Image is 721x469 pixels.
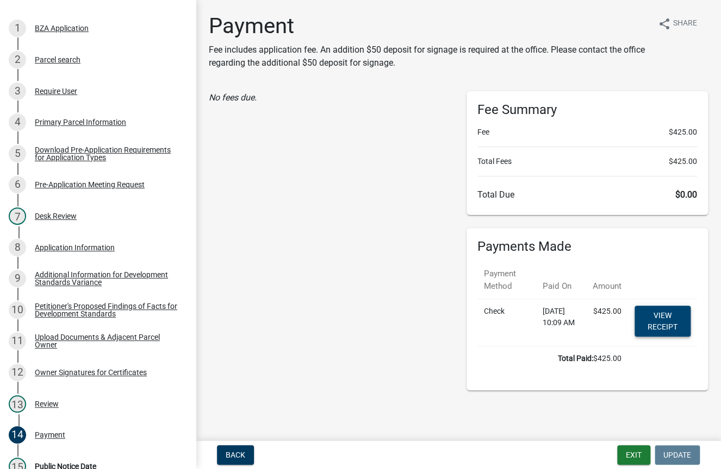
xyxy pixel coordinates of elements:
[9,364,26,381] div: 12
[9,301,26,319] div: 10
[673,17,697,30] span: Share
[35,271,178,286] div: Additional Information for Development Standards Variance
[675,189,697,200] span: $0.00
[35,333,178,348] div: Upload Documents & Adjacent Parcel Owner
[477,346,628,371] td: $425.00
[9,83,26,100] div: 3
[9,426,26,443] div: 14
[35,431,65,439] div: Payment
[658,17,671,30] i: share
[209,13,649,39] h1: Payment
[536,261,586,299] th: Paid On
[655,445,700,465] button: Update
[35,181,145,188] div: Pre-Application Meeting Request
[35,369,147,376] div: Owner Signatures for Certificates
[217,445,254,465] button: Back
[669,126,697,138] span: $425.00
[477,239,697,255] h6: Payments Made
[477,261,536,299] th: Payment Method
[536,299,586,346] td: [DATE] 10:09 AM
[635,306,691,337] a: View receipt
[477,126,697,138] li: Fee
[35,118,126,126] div: Primary Parcel Information
[477,189,697,200] h6: Total Due
[9,113,26,131] div: 4
[477,299,536,346] td: Check
[35,302,178,318] div: Petitioner's Proposed Findings of Facts for Development Standards
[558,354,593,363] b: Total Paid:
[35,212,77,220] div: Desk Review
[9,239,26,256] div: 8
[209,43,649,69] p: Fee includes application fee. An addition $50 deposit for signage is required at the office. Plea...
[35,87,77,95] div: Require User
[226,451,245,459] span: Back
[9,395,26,413] div: 13
[35,24,89,32] div: BZA Application
[35,146,178,161] div: Download Pre-Application Requirements for Application Types
[649,13,706,34] button: shareShare
[35,244,115,251] div: Application Information
[35,56,80,64] div: Parcel search
[663,451,691,459] span: Update
[9,270,26,287] div: 9
[35,400,59,408] div: Review
[669,156,697,167] span: $425.00
[9,51,26,68] div: 2
[9,176,26,193] div: 6
[9,207,26,225] div: 7
[477,156,697,167] li: Total Fees
[9,145,26,162] div: 5
[617,445,650,465] button: Exit
[477,102,697,118] h6: Fee Summary
[586,261,628,299] th: Amount
[209,92,257,103] i: No fees due.
[9,20,26,37] div: 1
[586,299,628,346] td: $425.00
[9,332,26,350] div: 11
